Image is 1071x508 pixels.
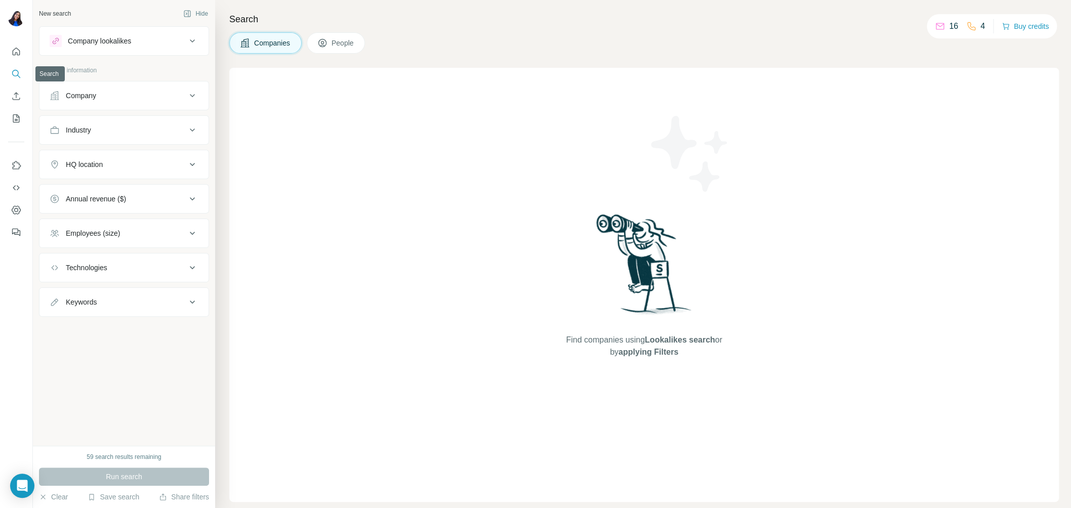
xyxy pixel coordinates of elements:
[8,65,24,83] button: Search
[619,348,678,356] span: applying Filters
[980,20,985,32] p: 4
[39,187,209,211] button: Annual revenue ($)
[8,179,24,197] button: Use Surfe API
[66,228,120,238] div: Employees (size)
[39,152,209,177] button: HQ location
[8,43,24,61] button: Quick start
[39,290,209,314] button: Keywords
[66,297,97,307] div: Keywords
[66,194,126,204] div: Annual revenue ($)
[39,9,71,18] div: New search
[66,125,91,135] div: Industry
[39,492,68,502] button: Clear
[8,10,24,26] img: Avatar
[8,109,24,128] button: My lists
[39,83,209,108] button: Company
[88,492,139,502] button: Save search
[66,263,107,273] div: Technologies
[176,6,215,21] button: Hide
[39,256,209,280] button: Technologies
[8,156,24,175] button: Use Surfe on LinkedIn
[8,87,24,105] button: Enrich CSV
[39,66,209,75] p: Company information
[39,118,209,142] button: Industry
[332,38,355,48] span: People
[10,474,34,498] div: Open Intercom Messenger
[8,201,24,219] button: Dashboard
[39,221,209,245] button: Employees (size)
[39,29,209,53] button: Company lookalikes
[645,335,715,344] span: Lookalikes search
[68,36,131,46] div: Company lookalikes
[87,452,161,461] div: 59 search results remaining
[254,38,291,48] span: Companies
[644,108,735,199] img: Surfe Illustration - Stars
[159,492,209,502] button: Share filters
[8,223,24,241] button: Feedback
[66,159,103,170] div: HQ location
[1002,19,1049,33] button: Buy credits
[229,12,1059,26] h4: Search
[563,334,725,358] span: Find companies using or by
[66,91,96,101] div: Company
[592,211,697,324] img: Surfe Illustration - Woman searching with binoculars
[949,20,958,32] p: 16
